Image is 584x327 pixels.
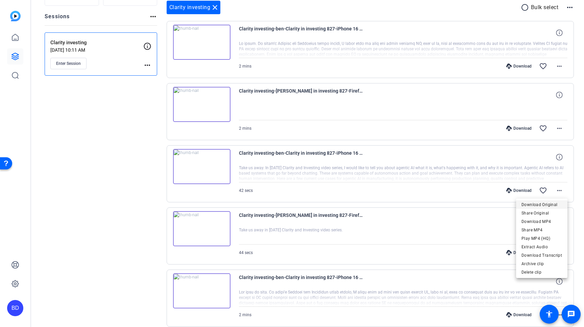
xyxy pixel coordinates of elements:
[521,226,562,234] span: Share MP4
[521,234,562,243] span: Play MP4 (HQ)
[521,251,562,259] span: Download Transcript
[521,218,562,226] span: Download MP4
[521,243,562,251] span: Extract Audio
[521,209,562,217] span: Share Original
[521,268,562,276] span: Delete clip
[521,260,562,268] span: Archive clip
[521,201,562,209] span: Download Original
